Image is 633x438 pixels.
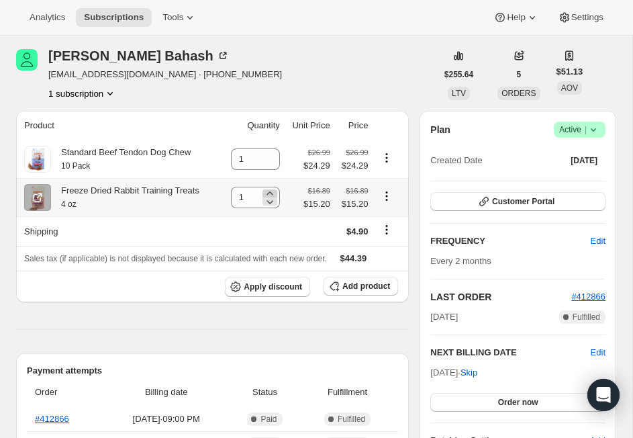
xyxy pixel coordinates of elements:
[48,87,117,100] button: Product actions
[436,65,481,84] button: $255.64
[376,150,397,165] button: Product actions
[16,49,38,71] span: Lisa Bahash
[452,362,485,384] button: Skip
[430,310,458,324] span: [DATE]
[346,148,368,157] small: $26.99
[430,256,491,266] span: Every 2 months
[21,8,73,27] button: Analytics
[430,346,590,359] h2: NEXT BILLING DATE
[338,198,369,211] span: $15.20
[573,312,600,322] span: Fulfilled
[430,290,571,304] h2: LAST ORDER
[24,254,327,263] span: Sales tax (if applicable) is not displayed because it is calculated with each new order.
[338,159,369,173] span: $24.29
[48,68,282,81] span: [EMAIL_ADDRESS][DOMAIN_NAME] · [PHONE_NUMBER]
[16,216,222,246] th: Shipping
[501,89,536,98] span: ORDERS
[308,187,330,195] small: $16.89
[284,111,334,140] th: Unit Price
[376,189,397,204] button: Product actions
[591,346,605,359] button: Edit
[27,364,398,378] h2: Payment attempts
[107,386,225,399] span: Billing date
[517,69,522,80] span: 5
[561,83,578,93] span: AOV
[563,151,605,170] button: [DATE]
[76,8,152,27] button: Subscriptions
[51,184,199,211] div: Freeze Dried Rabbit Training Treats
[571,290,605,304] button: #412866
[430,393,605,412] button: Order now
[430,367,477,378] span: [DATE] ·
[24,146,51,173] img: product img
[571,292,605,302] a: #412866
[24,184,51,211] img: product img
[376,222,397,237] button: Shipping actions
[334,111,373,140] th: Price
[509,65,530,84] button: 5
[162,12,183,23] span: Tools
[587,379,620,411] div: Open Intercom Messenger
[107,412,225,426] span: [DATE] · 09:00 PM
[550,8,612,27] button: Settings
[16,111,222,140] th: Product
[498,397,538,408] span: Order now
[559,123,600,136] span: Active
[222,111,284,140] th: Quantity
[492,196,554,207] span: Customer Portal
[308,148,330,157] small: $26.99
[35,414,69,424] a: #412866
[61,161,90,171] small: 10 Pack
[571,12,603,23] span: Settings
[346,187,368,195] small: $16.89
[305,386,391,399] span: Fulfillment
[507,12,525,23] span: Help
[233,386,297,399] span: Status
[244,281,302,292] span: Apply discount
[583,230,614,252] button: Edit
[485,8,546,27] button: Help
[27,378,103,407] th: Order
[430,123,450,136] h2: Plan
[61,200,77,209] small: 4 oz
[556,65,583,79] span: $51.13
[430,234,590,248] h2: FREQUENCY
[303,198,330,211] span: $15.20
[303,159,330,173] span: $24.29
[430,154,482,167] span: Created Date
[324,277,398,296] button: Add product
[338,414,365,425] span: Fulfilled
[430,192,605,211] button: Customer Portal
[340,253,367,263] span: $44.39
[51,146,191,173] div: Standard Beef Tendon Dog Chew
[30,12,65,23] span: Analytics
[591,234,605,248] span: Edit
[346,226,369,236] span: $4.90
[452,89,466,98] span: LTV
[84,12,144,23] span: Subscriptions
[154,8,205,27] button: Tools
[444,69,473,80] span: $255.64
[260,414,277,425] span: Paid
[460,366,477,380] span: Skip
[342,281,390,292] span: Add product
[48,49,230,62] div: [PERSON_NAME] Bahash
[225,277,310,297] button: Apply discount
[585,124,587,135] span: |
[571,155,597,166] span: [DATE]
